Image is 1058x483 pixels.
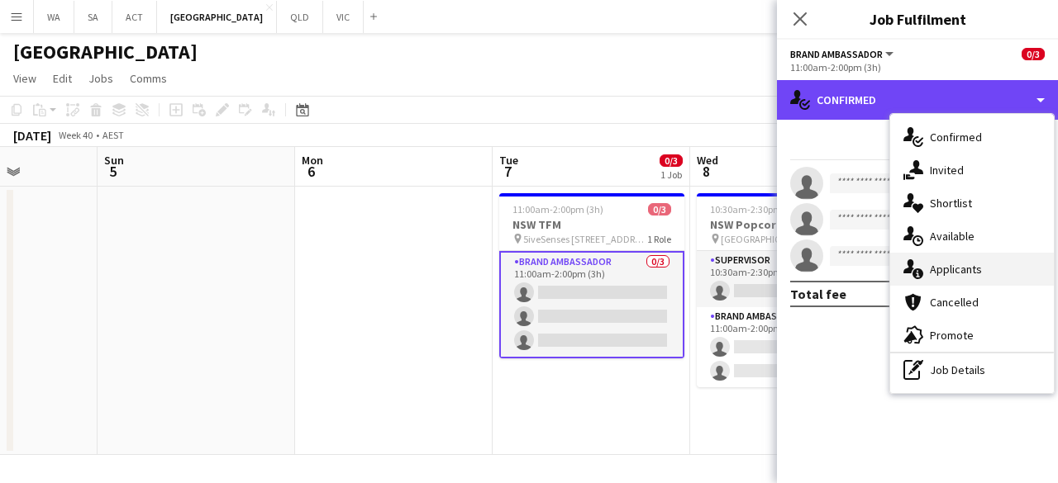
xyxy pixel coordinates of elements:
[7,68,43,89] a: View
[694,162,718,181] span: 8
[277,1,323,33] button: QLD
[890,353,1054,386] div: Job Details
[499,217,684,232] h3: NSW TFM
[697,217,882,232] h3: NSW Popcorners
[697,251,882,307] app-card-role: Supervisor0/110:30am-2:30pm (4h)
[790,48,896,60] button: Brand Ambassador
[697,307,882,387] app-card-role: Brand Ambassador0/211:00am-2:00pm (3h)
[323,1,364,33] button: VIC
[499,153,518,168] span: Tue
[648,203,671,215] span: 0/3
[102,162,124,181] span: 5
[660,154,683,167] span: 0/3
[930,328,974,343] span: Promote
[74,1,112,33] button: SA
[777,80,1058,120] div: Confirmed
[55,129,96,141] span: Week 40
[13,40,198,64] h1: [GEOGRAPHIC_DATA]
[710,203,801,215] span: 10:30am-2:30pm (4h)
[790,61,1045,73] div: 11:00am-2:00pm (3h)
[697,153,718,168] span: Wed
[930,295,979,310] span: Cancelled
[34,1,74,33] button: WA
[82,68,120,89] a: Jobs
[790,286,846,302] div: Total fee
[46,68,79,89] a: Edit
[53,71,72,86] span: Edit
[302,153,323,168] span: Mon
[790,48,883,60] span: Brand Ambassador
[721,233,841,245] span: [GEOGRAPHIC_DATA] (train)
[497,162,518,181] span: 7
[697,193,882,387] app-job-card: 10:30am-2:30pm (4h)0/3NSW Popcorners [GEOGRAPHIC_DATA] (train)2 RolesSupervisor0/110:30am-2:30pm ...
[130,71,167,86] span: Comms
[512,203,603,215] span: 11:00am-2:00pm (3h)
[499,193,684,358] app-job-card: 11:00am-2:00pm (3h)0/3NSW TFM 5iveSenses [STREET_ADDRESS]1 RoleBrand Ambassador0/311:00am-2:00pm ...
[930,130,982,144] span: Confirmed
[930,163,964,178] span: Invited
[499,251,684,358] app-card-role: Brand Ambassador0/311:00am-2:00pm (3h)
[777,8,1058,30] h3: Job Fulfilment
[112,1,157,33] button: ACT
[930,229,975,244] span: Available
[523,233,647,245] span: 5iveSenses [STREET_ADDRESS]
[930,196,972,211] span: Shortlist
[157,1,277,33] button: [GEOGRAPHIC_DATA]
[930,262,982,277] span: Applicants
[13,127,51,144] div: [DATE]
[13,71,36,86] span: View
[123,68,174,89] a: Comms
[1022,48,1045,60] span: 0/3
[660,168,682,181] div: 1 Job
[299,162,323,181] span: 6
[88,71,113,86] span: Jobs
[647,233,671,245] span: 1 Role
[104,153,124,168] span: Sun
[102,129,124,141] div: AEST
